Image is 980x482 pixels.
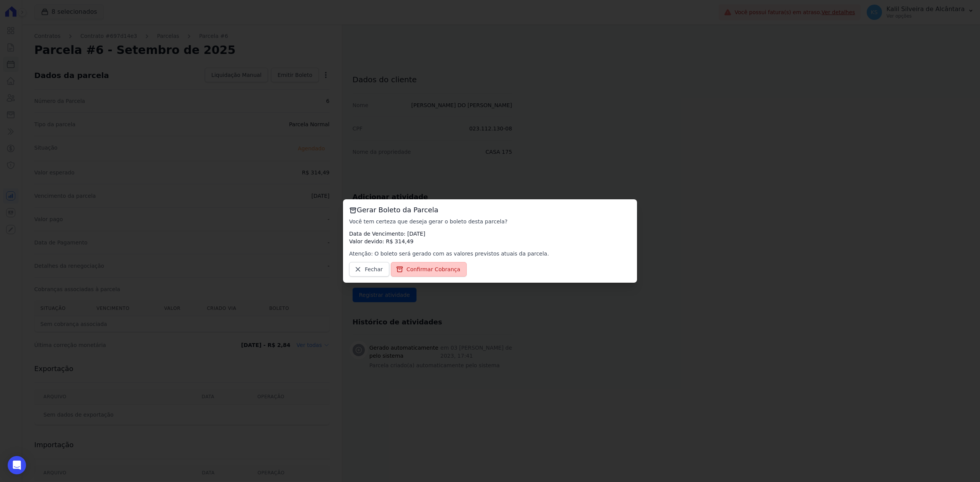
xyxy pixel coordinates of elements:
h3: Gerar Boleto da Parcela [349,205,631,215]
p: Você tem certeza que deseja gerar o boleto desta parcela? [349,218,631,225]
a: Confirmar Cobrança [391,262,467,277]
span: Confirmar Cobrança [407,265,461,273]
a: Fechar [349,262,389,277]
span: Fechar [365,265,383,273]
div: Open Intercom Messenger [8,456,26,474]
p: Data de Vencimento: [DATE] Valor devido: R$ 314,49 [349,230,631,245]
p: Atenção: O boleto será gerado com as valores previstos atuais da parcela. [349,250,631,257]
